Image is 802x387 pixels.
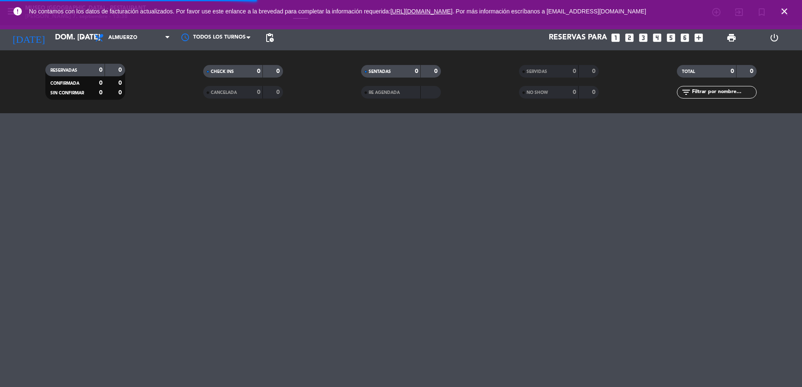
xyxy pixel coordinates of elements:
[257,68,260,74] strong: 0
[610,32,621,43] i: looks_one
[13,6,23,16] i: error
[453,8,646,15] a: . Por más información escríbanos a [EMAIL_ADDRESS][DOMAIN_NAME]
[118,90,123,96] strong: 0
[779,6,789,16] i: close
[391,8,453,15] a: [URL][DOMAIN_NAME]
[50,68,77,73] span: RESERVADAS
[276,68,281,74] strong: 0
[99,80,102,86] strong: 0
[434,68,439,74] strong: 0
[265,33,275,43] span: pending_actions
[50,91,84,95] span: SIN CONFIRMAR
[731,68,734,74] strong: 0
[108,35,137,41] span: Almuerzo
[99,67,102,73] strong: 0
[50,81,79,86] span: CONFIRMADA
[726,33,736,43] span: print
[691,88,756,97] input: Filtrar por nombre...
[6,29,51,47] i: [DATE]
[769,33,779,43] i: power_settings_new
[78,33,88,43] i: arrow_drop_down
[211,91,237,95] span: CANCELADA
[666,32,676,43] i: looks_5
[592,89,597,95] strong: 0
[693,32,704,43] i: add_box
[415,68,418,74] strong: 0
[573,89,576,95] strong: 0
[118,80,123,86] strong: 0
[276,89,281,95] strong: 0
[681,87,691,97] i: filter_list
[549,34,607,42] span: Reservas para
[257,89,260,95] strong: 0
[652,32,663,43] i: looks_4
[527,70,547,74] span: SERVIDAS
[211,70,234,74] span: CHECK INS
[753,25,796,50] div: LOG OUT
[592,68,597,74] strong: 0
[29,8,646,15] span: No contamos con los datos de facturación actualizados. Por favor use este enlance a la brevedad p...
[573,68,576,74] strong: 0
[369,70,391,74] span: SENTADAS
[99,90,102,96] strong: 0
[369,91,400,95] span: RE AGENDADA
[679,32,690,43] i: looks_6
[527,91,548,95] span: NO SHOW
[638,32,649,43] i: looks_3
[624,32,635,43] i: looks_two
[750,68,755,74] strong: 0
[118,67,123,73] strong: 0
[682,70,695,74] span: TOTAL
